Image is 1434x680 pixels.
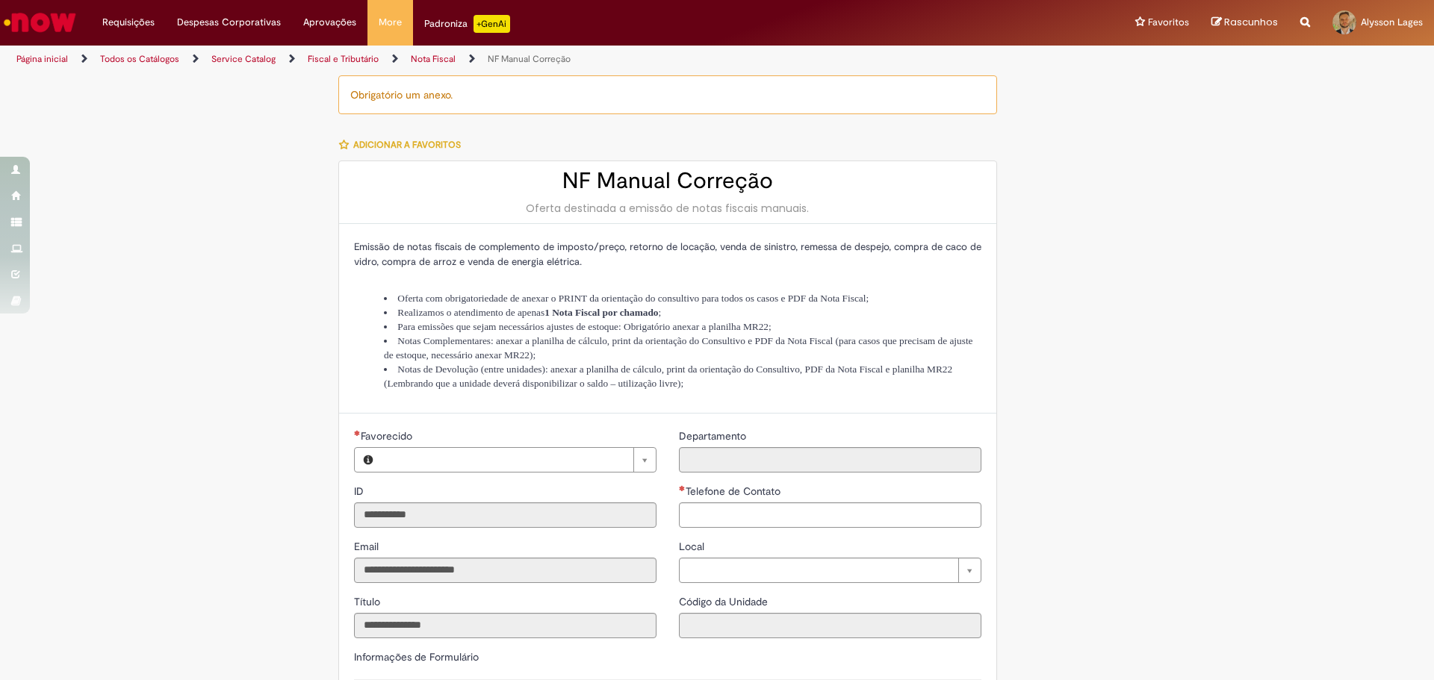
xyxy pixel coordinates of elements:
input: Título [354,613,657,638]
span: Oferta com obrigatoriedade de anexar o PRINT da orientação do consultivo para todos os casos e PD... [397,293,869,304]
span: Necessários [679,485,686,491]
span: Somente leitura - Departamento [679,429,749,443]
label: Informações de Formulário [354,650,479,664]
input: Email [354,558,657,583]
a: Todos os Catálogos [100,53,179,65]
span: Emissão de notas fiscais de complemento de imposto/preço, retorno de locação, venda de sinistro, ... [354,240,981,268]
span: Alysson Lages [1361,16,1423,28]
label: Somente leitura - ID [354,484,367,499]
a: Limpar campo Local [679,558,981,583]
input: Código da Unidade [679,613,981,638]
label: Somente leitura - Email [354,539,382,554]
span: Local [679,540,707,553]
h2: NF Manual Correção [354,169,981,193]
a: NF Manual Correção [488,53,571,65]
span: Telefone de Contato [686,484,783,498]
a: Página inicial [16,53,68,65]
input: Telefone de Contato [679,502,981,528]
label: Somente leitura - Código da Unidade [679,594,771,609]
span: Requisições [102,15,155,30]
a: Service Catalog [211,53,276,65]
span: Necessários [354,430,361,436]
span: Necessários - Favorecido [361,429,415,443]
span: Notas de Devolução (entre unidades): anexar a planilha de cálculo, print da orientação do Consult... [384,364,952,389]
span: Somente leitura - ID [354,484,367,498]
ul: Trilhas de página [11,46,945,73]
span: More [379,15,402,30]
label: Somente leitura - Departamento [679,428,749,443]
input: Departamento [679,447,981,472]
img: ServiceNow [1,7,78,37]
strong: 1 Nota Fiscal por chamado [544,307,658,318]
a: Rascunhos [1211,16,1278,30]
button: Favorecido, Visualizar este registro [355,448,382,472]
p: +GenAi [474,15,510,33]
span: Rascunhos [1224,15,1278,29]
span: Notas Complementares: anexar a planilha de cálculo, print da orientação do Consultivo e PDF da No... [384,335,973,361]
span: Favoritos [1148,15,1189,30]
span: Adicionar a Favoritos [353,139,461,151]
span: Para emissões que sejam necessários ajustes de estoque: Obrigatório anexar a planilha MR22; [397,321,771,332]
div: Obrigatório um anexo. [338,75,997,114]
div: Oferta destinada a emissão de notas fiscais manuais. [354,201,981,216]
a: Fiscal e Tributário [308,53,379,65]
span: Realizamos o atendimento de apenas ; [397,307,661,318]
button: Adicionar a Favoritos [338,129,469,160]
a: Nota Fiscal [411,53,456,65]
label: Somente leitura - Título [354,594,383,609]
a: Limpar campo Favorecido [382,448,656,472]
span: Somente leitura - Email [354,540,382,553]
span: Aprovações [303,15,356,30]
input: ID [354,502,657,528]
span: Despesas Corporativas [177,15,281,30]
div: Padroniza [424,15,510,33]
